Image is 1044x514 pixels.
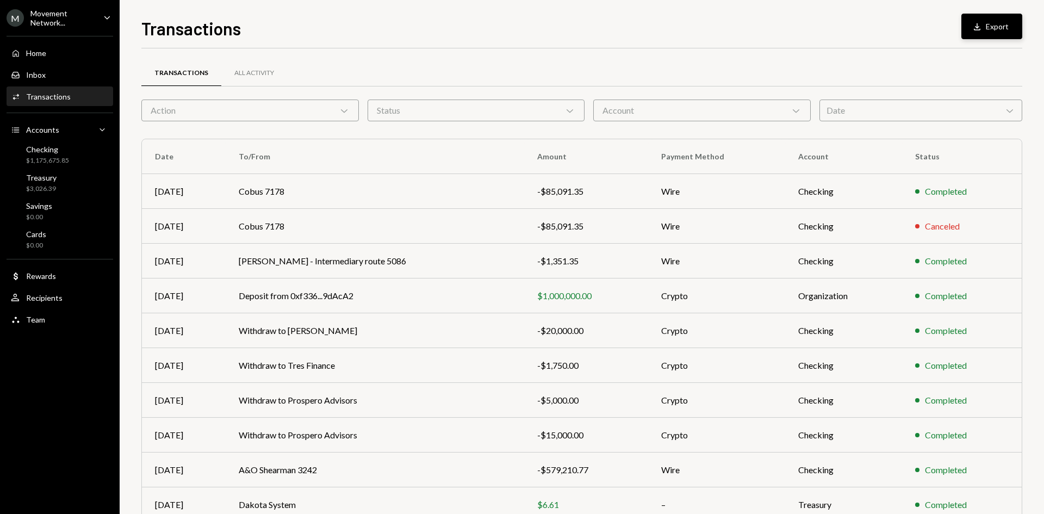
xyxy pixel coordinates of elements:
td: A&O Shearman 3242 [226,453,524,487]
a: Cards$0.00 [7,226,113,252]
td: Checking [785,209,902,244]
div: Completed [925,289,967,302]
div: Transactions [26,92,71,101]
div: Status [368,100,585,121]
div: Completed [925,324,967,337]
div: All Activity [234,69,274,78]
a: Recipients [7,288,113,307]
div: Treasury [26,173,57,182]
td: Checking [785,348,902,383]
a: Transactions [7,86,113,106]
td: Deposit from 0xf336...9dAcA2 [226,278,524,313]
div: $0.00 [26,241,46,250]
div: -$85,091.35 [537,220,635,233]
div: Accounts [26,125,59,134]
td: Withdraw to Tres Finance [226,348,524,383]
div: Movement Network... [30,9,95,27]
div: Completed [925,185,967,198]
div: $0.00 [26,213,52,222]
td: Wire [648,453,786,487]
th: Account [785,139,902,174]
a: Accounts [7,120,113,139]
div: [DATE] [155,359,213,372]
td: Crypto [648,383,786,418]
td: Crypto [648,313,786,348]
td: Cobus 7178 [226,174,524,209]
td: Checking [785,418,902,453]
td: Checking [785,453,902,487]
th: To/From [226,139,524,174]
th: Payment Method [648,139,786,174]
h1: Transactions [141,17,241,39]
div: Account [593,100,811,121]
td: [PERSON_NAME] - Intermediary route 5086 [226,244,524,278]
div: [DATE] [155,394,213,407]
a: All Activity [221,59,287,87]
div: Date [819,100,1022,121]
div: Action [141,100,359,121]
div: -$1,750.00 [537,359,635,372]
div: [DATE] [155,324,213,337]
th: Status [902,139,1022,174]
div: Rewards [26,271,56,281]
a: Home [7,43,113,63]
div: M [7,9,24,27]
td: Checking [785,244,902,278]
div: Completed [925,255,967,268]
div: [DATE] [155,429,213,442]
div: -$20,000.00 [537,324,635,337]
td: Withdraw to [PERSON_NAME] [226,313,524,348]
div: Checking [26,145,69,154]
div: [DATE] [155,255,213,268]
td: Checking [785,383,902,418]
a: Checking$1,175,675.85 [7,141,113,168]
a: Inbox [7,65,113,84]
div: Team [26,315,45,324]
td: Crypto [648,348,786,383]
a: Team [7,309,113,329]
div: [DATE] [155,185,213,198]
td: Checking [785,313,902,348]
div: -$15,000.00 [537,429,635,442]
div: Canceled [925,220,960,233]
div: $1,175,675.85 [26,156,69,165]
td: Organization [785,278,902,313]
td: Wire [648,209,786,244]
div: [DATE] [155,289,213,302]
a: Transactions [141,59,221,87]
button: Export [961,14,1022,39]
div: Completed [925,498,967,511]
div: -$1,351.35 [537,255,635,268]
div: Savings [26,201,52,210]
a: Savings$0.00 [7,198,113,224]
td: Wire [648,244,786,278]
td: Crypto [648,418,786,453]
div: -$579,210.77 [537,463,635,476]
div: $6.61 [537,498,635,511]
div: Recipients [26,293,63,302]
div: Transactions [154,69,208,78]
th: Date [142,139,226,174]
div: Home [26,48,46,58]
div: Inbox [26,70,46,79]
div: [DATE] [155,220,213,233]
div: $1,000,000.00 [537,289,635,302]
div: $3,026.39 [26,184,57,194]
div: Cards [26,230,46,239]
a: Rewards [7,266,113,286]
a: Treasury$3,026.39 [7,170,113,196]
div: -$85,091.35 [537,185,635,198]
td: Withdraw to Prospero Advisors [226,383,524,418]
td: Cobus 7178 [226,209,524,244]
td: Wire [648,174,786,209]
td: Withdraw to Prospero Advisors [226,418,524,453]
div: [DATE] [155,498,213,511]
td: Checking [785,174,902,209]
div: Completed [925,359,967,372]
div: Completed [925,394,967,407]
div: Completed [925,429,967,442]
th: Amount [524,139,648,174]
div: [DATE] [155,463,213,476]
td: Crypto [648,278,786,313]
div: -$5,000.00 [537,394,635,407]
